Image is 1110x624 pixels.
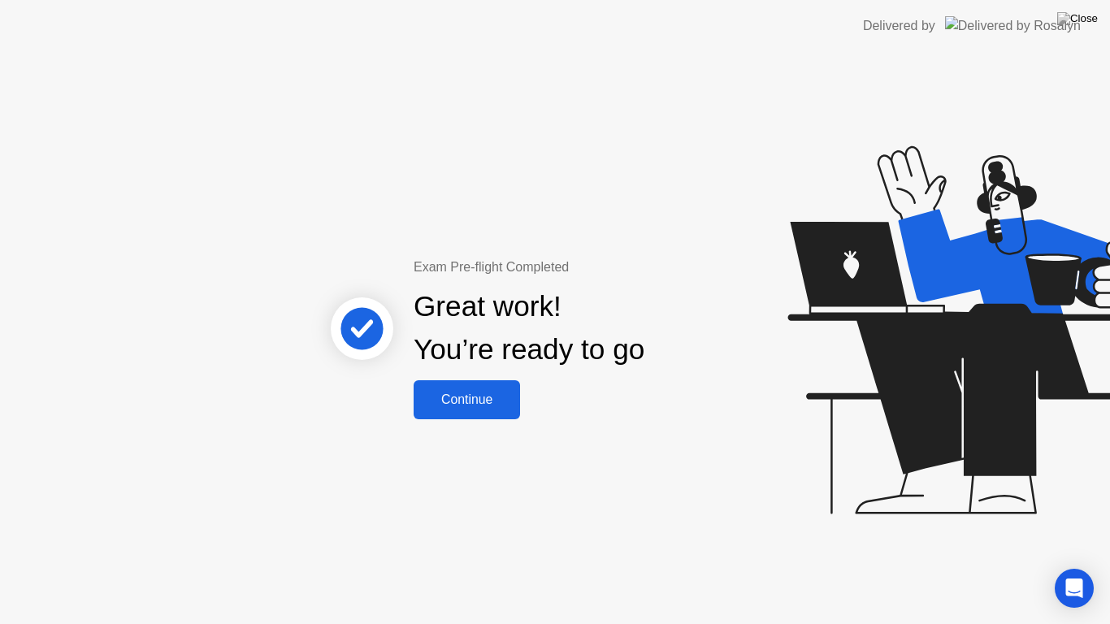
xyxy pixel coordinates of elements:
[418,392,515,407] div: Continue
[414,258,749,277] div: Exam Pre-flight Completed
[414,380,520,419] button: Continue
[414,285,644,371] div: Great work! You’re ready to go
[1055,569,1094,608] div: Open Intercom Messenger
[1057,12,1098,25] img: Close
[945,16,1081,35] img: Delivered by Rosalyn
[863,16,935,36] div: Delivered by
